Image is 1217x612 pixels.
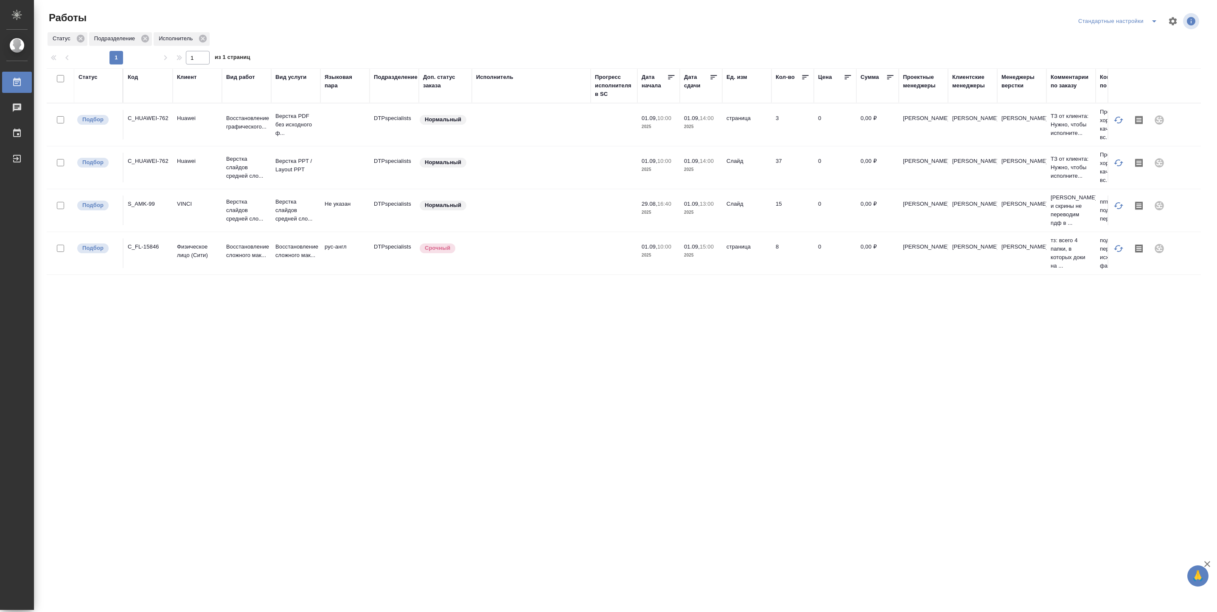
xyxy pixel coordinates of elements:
[128,114,168,123] div: C_HUAWEI-762
[948,153,997,182] td: [PERSON_NAME]
[1051,236,1091,270] p: тз: всего 4 папки, в которых доки на ...
[903,73,944,90] div: Проектные менеджеры
[177,157,218,165] p: Huawei
[595,73,633,98] div: Прогресс исполнителя в SC
[776,73,795,81] div: Кол-во
[899,196,948,225] td: [PERSON_NAME]
[76,243,118,254] div: Можно подбирать исполнителей
[47,11,87,25] span: Работы
[226,73,255,81] div: Вид работ
[814,196,856,225] td: 0
[684,251,718,260] p: 2025
[476,73,513,81] div: Исполнитель
[771,153,814,182] td: 37
[856,196,899,225] td: 0,00 ₽
[128,200,168,208] div: S_AMK-99
[1001,73,1042,90] div: Менеджеры верстки
[642,158,657,164] p: 01.09,
[1149,110,1169,130] div: Проект не привязан
[1108,153,1129,173] button: Обновить
[1051,193,1091,227] p: [PERSON_NAME] и скрины не переводим пдф в ...
[76,114,118,126] div: Можно подбирать исполнителей
[726,73,747,81] div: Ед. изм
[814,110,856,140] td: 0
[1001,114,1042,123] p: [PERSON_NAME]
[684,123,718,131] p: 2025
[1100,198,1141,223] p: ппт подготовить к переводу
[226,114,267,131] p: Восстановление графического...
[722,110,771,140] td: страница
[856,153,899,182] td: 0,00 ₽
[1129,196,1149,216] button: Скопировать мини-бриф
[948,196,997,225] td: [PERSON_NAME]
[128,73,138,81] div: Код
[771,238,814,268] td: 8
[1076,14,1163,28] div: split button
[275,112,316,137] p: Верстка PDF без исходного ф...
[1108,238,1129,259] button: Обновить
[722,153,771,182] td: Слайд
[154,32,210,46] div: Исполнитель
[1051,155,1091,180] p: ТЗ от клиента: Нужно, чтобы исполните...
[771,110,814,140] td: 3
[1001,157,1042,165] p: [PERSON_NAME]
[1191,567,1205,585] span: 🙏
[861,73,879,81] div: Сумма
[94,34,138,43] p: Подразделение
[1149,238,1169,259] div: Проект не привязан
[370,196,419,225] td: DTPspecialists
[1187,565,1209,587] button: 🙏
[642,73,667,90] div: Дата начала
[1100,236,1141,270] p: подверстать перевод в исходные файлы ...
[1100,73,1141,90] div: Комментарии по работе
[948,110,997,140] td: [PERSON_NAME]
[899,110,948,140] td: [PERSON_NAME]
[814,238,856,268] td: 0
[684,208,718,217] p: 2025
[1108,196,1129,216] button: Обновить
[215,52,250,64] span: из 1 страниц
[700,201,714,207] p: 13:00
[275,243,316,260] p: Восстановление сложного мак...
[76,200,118,211] div: Можно подбирать исполнителей
[425,158,461,167] p: Нормальный
[325,73,365,90] div: Языковая пара
[425,244,450,252] p: Срочный
[948,238,997,268] td: [PERSON_NAME]
[856,110,899,140] td: 0,00 ₽
[370,238,419,268] td: DTPspecialists
[1129,110,1149,130] button: Скопировать мини-бриф
[771,196,814,225] td: 15
[1149,153,1169,173] div: Проект не привязан
[657,243,671,250] p: 10:00
[899,153,948,182] td: [PERSON_NAME]
[370,153,419,182] td: DTPspecialists
[700,243,714,250] p: 15:00
[79,73,98,81] div: Статус
[657,115,671,121] p: 10:00
[425,201,461,210] p: Нормальный
[722,196,771,225] td: Слайд
[275,198,316,223] p: Верстка слайдов средней сло...
[53,34,73,43] p: Статус
[82,115,104,124] p: Подбор
[82,201,104,210] p: Подбор
[856,238,899,268] td: 0,00 ₽
[642,251,676,260] p: 2025
[1100,108,1141,142] p: Презентация в хорошем качестве, на вс...
[722,238,771,268] td: страница
[642,208,676,217] p: 2025
[1051,112,1091,137] p: ТЗ от клиента: Нужно, чтобы исполните...
[177,243,218,260] p: Физическое лицо (Сити)
[1001,200,1042,208] p: [PERSON_NAME]
[684,158,700,164] p: 01.09,
[814,153,856,182] td: 0
[370,110,419,140] td: DTPspecialists
[642,123,676,131] p: 2025
[684,115,700,121] p: 01.09,
[1100,151,1141,184] p: Презентация в хорошем качестве, на вс...
[226,198,267,223] p: Верстка слайдов средней сло...
[128,243,168,251] div: C_FL-15846
[818,73,832,81] div: Цена
[275,73,307,81] div: Вид услуги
